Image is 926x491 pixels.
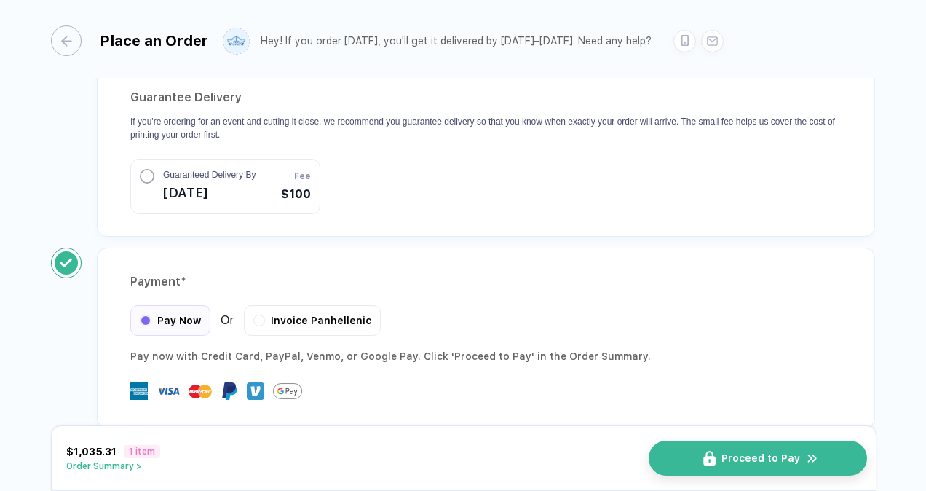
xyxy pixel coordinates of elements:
div: Place an Order [100,32,208,50]
img: user profile [223,28,249,54]
span: 1 item [124,445,160,458]
h2: Guarantee Delivery [130,86,842,109]
span: Proceed to Pay [721,452,800,464]
div: Pay now with Credit Card, PayPal , Venmo , or Google Pay. Click 'Proceed to Pay' in the Order Sum... [130,347,842,365]
button: Order Summary > [66,461,160,471]
span: $100 [281,186,311,203]
div: Pay Now [130,305,210,336]
p: If you're ordering for an event and cutting it close, we recommend you guarantee delivery so that... [130,115,842,141]
span: $1,035.31 [66,446,116,457]
div: Or [130,305,381,336]
img: GPay [273,377,302,406]
img: express [130,382,148,400]
div: Hey! If you order [DATE], you'll get it delivered by [DATE]–[DATE]. Need any help? [261,35,652,47]
button: Guaranteed Delivery By[DATE]Fee$100 [130,159,320,214]
div: Payment [130,270,842,294]
button: iconProceed to Payicon [649,441,867,476]
span: [DATE] [163,181,256,205]
span: Fee [294,170,311,183]
img: Venmo [247,382,264,400]
span: Pay Now [157,315,201,326]
img: Paypal [221,382,238,400]
div: Invoice Panhellenic [244,305,381,336]
img: visa [157,380,180,403]
img: master-card [189,380,212,403]
img: icon [703,451,716,466]
img: icon [806,452,819,466]
span: Invoice Panhellenic [271,315,371,326]
span: Guaranteed Delivery By [163,168,256,181]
